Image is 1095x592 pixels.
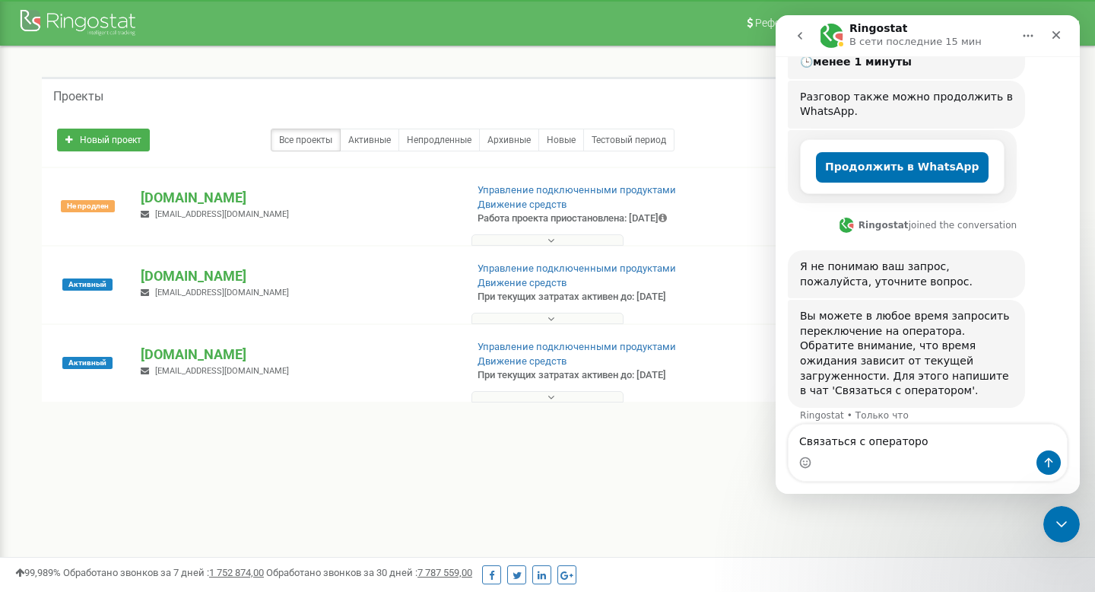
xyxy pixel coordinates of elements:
[1043,506,1080,543] iframe: Intercom live chat
[478,184,676,196] a: Управление подключенными продуктами
[755,17,881,29] span: Реферальная программа
[340,129,399,151] a: Активные
[155,366,289,376] span: [EMAIL_ADDRESS][DOMAIN_NAME]
[63,567,264,578] span: Обработано звонков за 7 дней :
[538,129,584,151] a: Новые
[417,567,472,578] u: 7 787 559,00
[155,209,289,219] span: [EMAIL_ADDRESS][DOMAIN_NAME]
[141,188,452,208] p: [DOMAIN_NAME]
[398,129,480,151] a: Непродленные
[15,567,61,578] span: 99,989%
[776,15,1080,494] iframe: Intercom live chat
[141,345,452,364] p: [DOMAIN_NAME]
[583,129,674,151] a: Тестовый период
[209,567,264,578] u: 1 752 874,00
[478,341,676,352] a: Управление подключенными продуктами
[479,129,539,151] a: Архивные
[478,290,706,304] p: При текущих затратах активен до: [DATE]
[141,266,452,286] p: [DOMAIN_NAME]
[61,200,115,212] span: Не продлен
[478,368,706,383] p: При текущих затратах активен до: [DATE]
[478,277,567,288] a: Движение средств
[478,263,676,274] a: Управление подключенными продуктами
[62,357,113,369] span: Активный
[155,288,289,298] span: [EMAIL_ADDRESS][DOMAIN_NAME]
[478,212,706,226] p: Работа проекта приостановлена: [DATE]
[266,567,472,578] span: Обработано звонков за 30 дней :
[53,90,103,103] h5: Проекты
[62,278,113,291] span: Активный
[478,199,567,210] a: Движение средств
[57,129,150,151] a: Новый проект
[478,355,567,367] a: Движение средств
[271,129,341,151] a: Все проекты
